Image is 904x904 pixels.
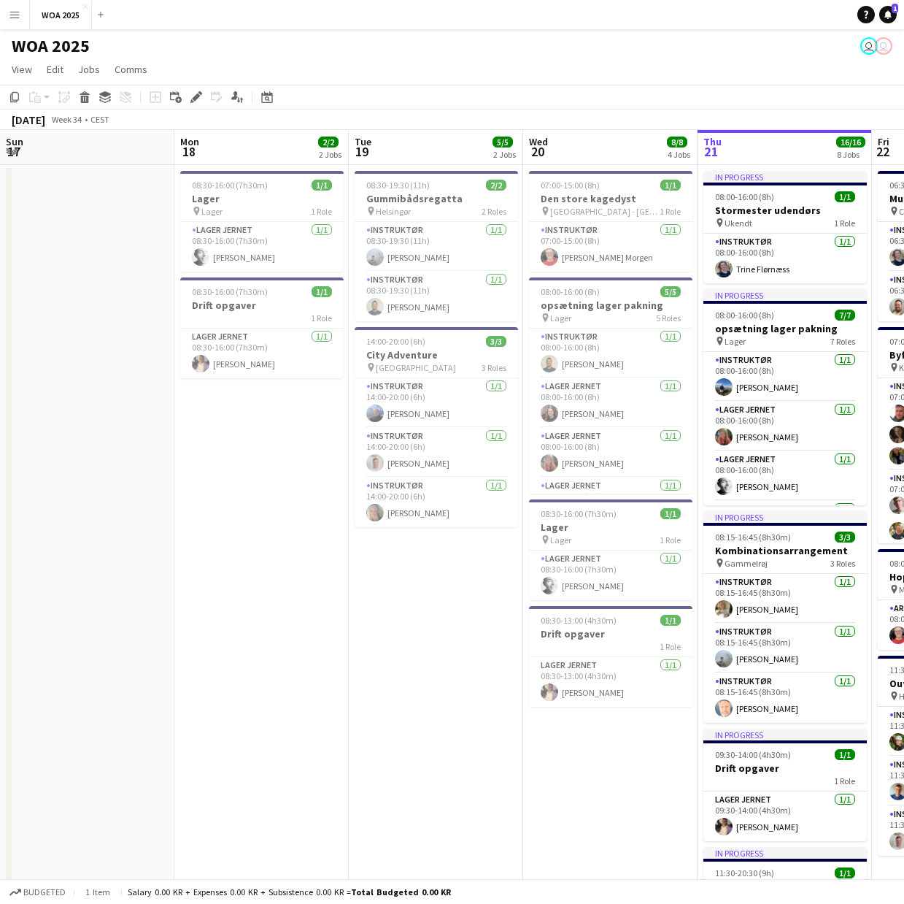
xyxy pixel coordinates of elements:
[703,171,867,283] app-job-card: In progress08:00-16:00 (8h)1/1Stormester udendørs Ukendt1 RoleInstruktør1/108:00-16:00 (8h)Trine ...
[703,574,867,624] app-card-role: Instruktør1/108:15-16:45 (8h30m)[PERSON_NAME]
[892,4,898,13] span: 1
[47,63,63,76] span: Edit
[703,204,867,217] h3: Stormester udendørs
[128,886,451,897] div: Salary 0.00 KR + Expenses 0.00 KR + Subsistence 0.00 KR =
[355,428,518,478] app-card-role: Instruktør1/114:00-20:00 (6h)[PERSON_NAME]
[703,234,867,283] app-card-role: Instruktør1/108:00-16:00 (8h)Trine Flørnæss
[703,322,867,335] h3: opsætning lager pakning
[830,336,855,347] span: 7 Roles
[703,511,867,523] div: In progress
[351,886,451,897] span: Total Budgeted 0.00 KR
[529,222,692,272] app-card-role: Instruktør1/107:00-15:00 (8h)[PERSON_NAME] Morgen
[660,615,681,626] span: 1/1
[192,180,268,191] span: 08:30-16:00 (7h30m)
[550,535,571,545] span: Lager
[660,180,681,191] span: 1/1
[703,352,867,402] app-card-role: Instruktør1/108:00-16:00 (8h)[PERSON_NAME]
[703,762,867,775] h3: Drift opgaver
[376,206,411,217] span: Helsingør
[834,218,855,229] span: 1 Role
[703,402,867,451] app-card-role: Lager Jernet1/108:00-16:00 (8h)[PERSON_NAME]
[201,206,223,217] span: Lager
[725,218,752,229] span: Ukendt
[836,137,865,148] span: 16/16
[529,657,692,707] app-card-role: Lager Jernet1/108:30-13:00 (4h30m)[PERSON_NAME]
[878,135,889,148] span: Fri
[879,6,897,23] a: 1
[355,348,518,361] h3: City Adventure
[355,378,518,428] app-card-role: Instruktør1/114:00-20:00 (6h)[PERSON_NAME]
[541,508,617,519] span: 08:30-16:00 (7h30m)
[715,532,791,543] span: 08:15-16:45 (8h30m)
[7,884,68,900] button: Budgeted
[703,135,722,148] span: Thu
[41,60,69,79] a: Edit
[703,511,867,723] app-job-card: In progress08:15-16:45 (8h30m)3/3Kombinationsarrangement Gammelrøj3 RolesInstruktør1/108:15-16:45...
[703,544,867,557] h3: Kombinationsarrangement
[703,171,867,183] div: In progress
[492,137,513,148] span: 5/5
[875,37,892,55] app-user-avatar: Drift Drift
[482,362,506,373] span: 3 Roles
[180,329,344,378] app-card-role: Lager Jernet1/108:30-16:00 (7h30m)[PERSON_NAME]
[668,149,690,160] div: 4 Jobs
[318,137,339,148] span: 2/2
[715,191,774,202] span: 08:00-16:00 (8h)
[376,362,456,373] span: [GEOGRAPHIC_DATA]
[527,143,548,160] span: 20
[180,171,344,272] div: 08:30-16:00 (7h30m)1/1Lager Lager1 RoleLager Jernet1/108:30-16:00 (7h30m)[PERSON_NAME]
[6,60,38,79] a: View
[311,206,332,217] span: 1 Role
[715,310,774,321] span: 08:00-16:00 (8h)
[529,378,692,428] app-card-role: Lager Jernet1/108:00-16:00 (8h)[PERSON_NAME]
[835,310,855,321] span: 7/7
[355,272,518,321] app-card-role: Instruktør1/108:30-19:30 (11h)[PERSON_NAME]
[529,171,692,272] app-job-card: 07:00-15:00 (8h)1/1Den store kagedyst [GEOGRAPHIC_DATA] - [GEOGRAPHIC_DATA]1 RoleInstruktør1/107:...
[109,60,153,79] a: Comms
[529,606,692,707] app-job-card: 08:30-13:00 (4h30m)1/1Drift opgaver1 RoleLager Jernet1/108:30-13:00 (4h30m)[PERSON_NAME]
[366,336,425,347] span: 14:00-20:00 (6h)
[493,149,516,160] div: 2 Jobs
[660,641,681,652] span: 1 Role
[660,535,681,545] span: 1 Role
[48,114,85,125] span: Week 34
[355,222,518,272] app-card-role: Instruktør1/108:30-19:30 (11h)[PERSON_NAME]
[529,277,692,494] app-job-card: 08:00-16:00 (8h)5/5opsætning lager pakning Lager5 RolesInstruktør1/108:00-16:00 (8h)[PERSON_NAME]...
[529,329,692,378] app-card-role: Instruktør1/108:00-16:00 (8h)[PERSON_NAME]
[529,192,692,205] h3: Den store kagedyst
[12,63,32,76] span: View
[180,222,344,272] app-card-role: Lager Jernet1/108:30-16:00 (7h30m)[PERSON_NAME]
[703,289,867,301] div: In progress
[703,729,867,841] app-job-card: In progress09:30-14:00 (4h30m)1/1Drift opgaver1 RoleLager Jernet1/109:30-14:00 (4h30m)[PERSON_NAME]
[529,551,692,600] app-card-role: Lager Jernet1/108:30-16:00 (7h30m)[PERSON_NAME]
[355,327,518,527] app-job-card: 14:00-20:00 (6h)3/3City Adventure [GEOGRAPHIC_DATA]3 RolesInstruktør1/114:00-20:00 (6h)[PERSON_NA...
[667,137,687,148] span: 8/8
[876,143,889,160] span: 22
[830,558,855,569] span: 3 Roles
[703,847,867,859] div: In progress
[319,149,341,160] div: 2 Jobs
[703,451,867,501] app-card-role: Lager Jernet1/108:00-16:00 (8h)[PERSON_NAME]
[703,289,867,505] app-job-card: In progress08:00-16:00 (8h)7/7opsætning lager pakning Lager7 RolesInstruktør1/108:00-16:00 (8h)[P...
[180,299,344,312] h3: Drift opgaver
[529,299,692,312] h3: opsætning lager pakning
[529,499,692,600] app-job-card: 08:30-16:00 (7h30m)1/1Lager Lager1 RoleLager Jernet1/108:30-16:00 (7h30m)[PERSON_NAME]
[703,729,867,740] div: In progress
[180,277,344,378] app-job-card: 08:30-16:00 (7h30m)1/1Drift opgaver1 RoleLager Jernet1/108:30-16:00 (7h30m)[PERSON_NAME]
[529,521,692,534] h3: Lager
[835,867,855,878] span: 1/1
[715,749,791,760] span: 09:30-14:00 (4h30m)
[550,206,660,217] span: [GEOGRAPHIC_DATA] - [GEOGRAPHIC_DATA]
[486,336,506,347] span: 3/3
[115,63,147,76] span: Comms
[180,192,344,205] h3: Lager
[835,749,855,760] span: 1/1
